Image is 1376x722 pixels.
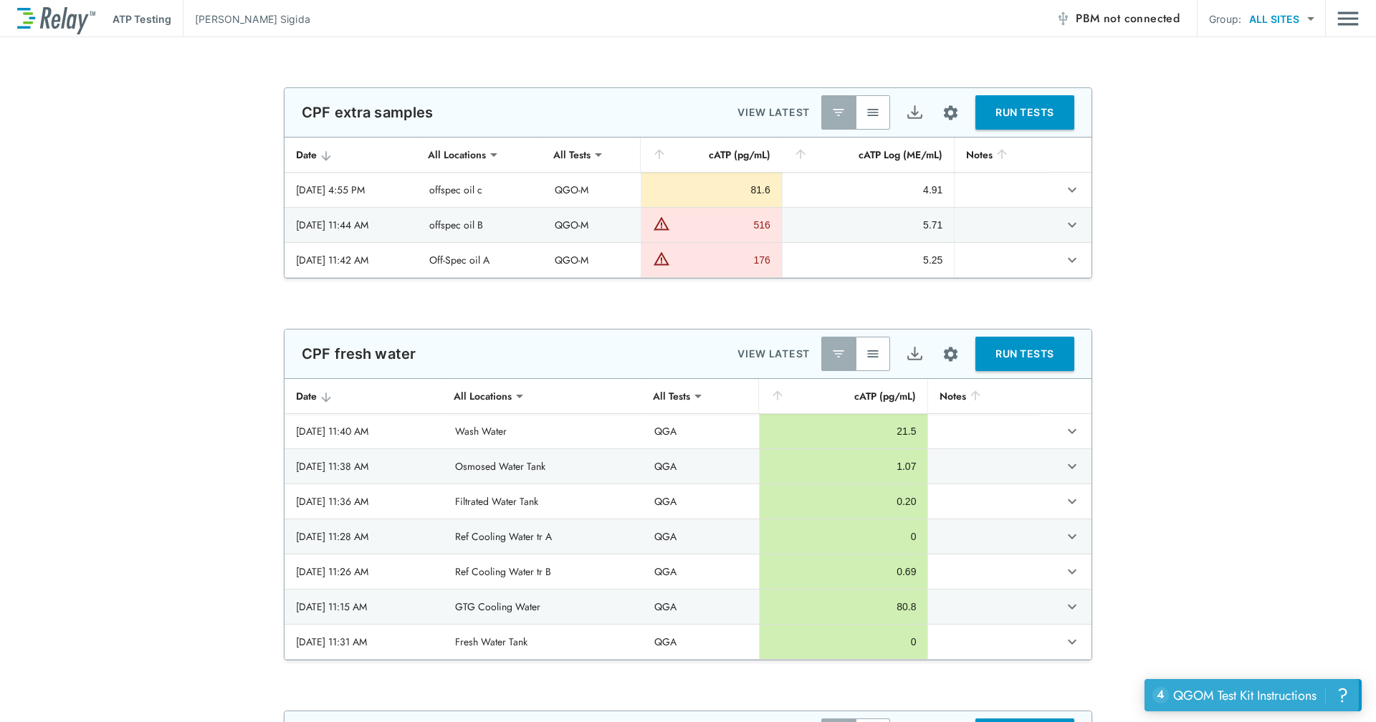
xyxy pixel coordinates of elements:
div: [DATE] 11:40 AM [296,424,432,438]
div: All Tests [643,382,700,410]
img: Export Icon [906,104,924,122]
button: expand row [1060,213,1084,237]
img: Warning [653,215,670,232]
img: LuminUltra Relay [17,4,95,34]
td: Fresh Water Tank [444,625,644,659]
td: QGO-M [543,243,641,277]
div: [DATE] 11:38 AM [296,459,432,473]
div: [DATE] 11:42 AM [296,253,406,267]
button: Export [897,337,932,371]
p: CPF fresh water [302,345,416,362]
td: QGA [643,484,759,519]
td: QGA [643,554,759,589]
td: offspec oil B [418,208,543,242]
td: QGA [643,449,759,483]
p: VIEW LATEST [737,345,810,362]
table: sticky table [285,379,1091,660]
div: All Tests [543,140,601,169]
td: Ref Cooling Water tr A [444,519,644,554]
div: 0 [771,635,916,649]
p: CPF extra samples [302,104,434,121]
button: Site setup [932,94,970,132]
img: Warning [653,250,670,267]
div: [DATE] 11:26 AM [296,564,432,579]
img: Drawer Icon [1337,5,1359,32]
span: PBM [1076,9,1180,29]
button: expand row [1060,489,1084,514]
span: not connected [1104,10,1180,27]
div: 0.69 [771,564,916,579]
div: [DATE] 11:44 AM [296,218,406,232]
img: Offline Icon [1056,11,1070,26]
th: Date [285,379,444,414]
button: expand row [1060,178,1084,202]
div: 5.25 [794,253,943,267]
th: Date [285,138,418,173]
button: Main menu [1337,5,1359,32]
p: [PERSON_NAME] Sigida [195,11,310,27]
table: sticky table [285,138,1091,278]
td: Filtrated Water Tank [444,484,644,519]
div: All Locations [418,140,496,169]
button: Site setup [932,335,970,373]
div: [DATE] 11:36 AM [296,494,432,509]
div: [DATE] 11:15 AM [296,600,432,614]
p: ATP Testing [113,11,171,27]
div: 5.71 [794,218,943,232]
button: expand row [1060,454,1084,478]
button: expand row [1060,559,1084,584]
td: Osmosed Water Tank [444,449,644,483]
div: Notes [966,146,1036,163]
td: QGA [643,519,759,554]
p: VIEW LATEST [737,104,810,121]
button: Export [897,95,932,130]
td: QGO-M [543,208,641,242]
div: 4.91 [794,183,943,197]
div: [DATE] 11:31 AM [296,635,432,649]
img: Settings Icon [942,345,960,363]
button: RUN TESTS [975,337,1074,371]
div: 21.5 [771,424,916,438]
p: Group: [1209,11,1241,27]
iframe: Resource center [1145,679,1362,711]
div: cATP Log (ME/mL) [793,146,943,163]
div: 176 [674,253,770,267]
td: offspec oil c [418,173,543,207]
td: Off-Spec oil A [418,243,543,277]
div: 0.20 [771,494,916,509]
button: expand row [1060,419,1084,443]
td: QGA [643,589,759,624]
div: cATP (pg/mL) [770,388,916,405]
button: RUN TESTS [975,95,1074,130]
button: expand row [1060,595,1084,619]
img: Settings Icon [942,104,960,122]
div: [DATE] 11:28 AM [296,529,432,544]
div: Notes [940,388,1027,405]
div: All Locations [444,382,522,410]
img: Latest [831,105,846,120]
img: View All [866,105,880,120]
img: Export Icon [906,345,924,363]
button: expand row [1060,524,1084,549]
div: cATP (pg/mL) [652,146,770,163]
div: [DATE] 4:55 PM [296,183,406,197]
button: PBM not connected [1050,4,1185,33]
img: Latest [831,347,846,361]
img: View All [866,347,880,361]
td: QGA [643,625,759,659]
button: expand row [1060,248,1084,272]
td: QGA [643,414,759,448]
div: 0 [771,529,916,544]
div: 516 [674,218,770,232]
div: 80.8 [771,600,916,614]
td: GTG Cooling Water [444,589,644,624]
div: 81.6 [653,183,770,197]
td: Wash Water [444,414,644,448]
button: expand row [1060,630,1084,654]
td: QGO-M [543,173,641,207]
td: Ref Cooling Water tr B [444,554,644,589]
div: 1.07 [771,459,916,473]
